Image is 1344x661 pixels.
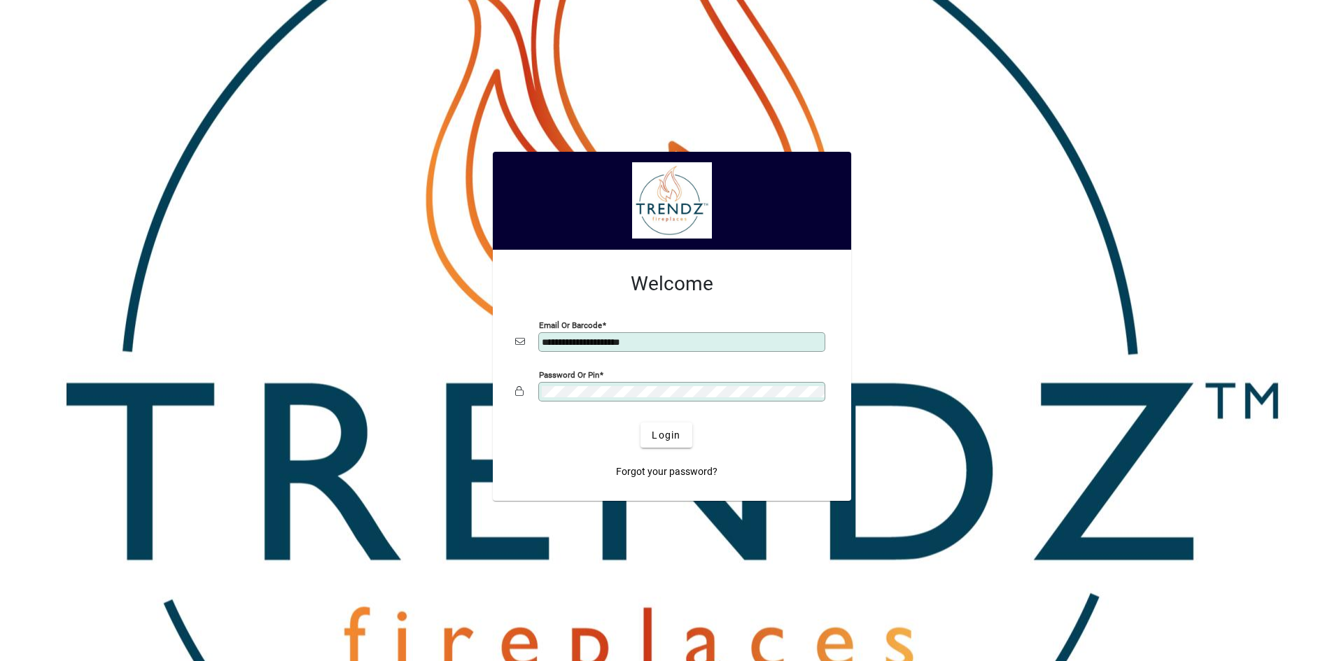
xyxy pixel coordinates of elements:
mat-label: Password or Pin [539,370,599,380]
button: Login [640,422,692,448]
span: Forgot your password? [616,464,717,479]
a: Forgot your password? [610,459,723,484]
span: Login [652,428,680,443]
mat-label: Email or Barcode [539,320,602,330]
h2: Welcome [515,272,829,296]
